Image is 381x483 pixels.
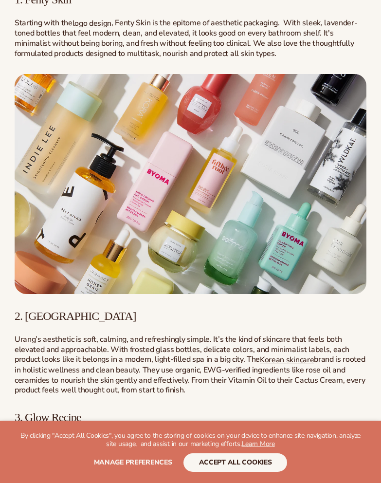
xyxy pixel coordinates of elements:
span: brand is rooted in holistic wellness and clean beauty. They use organic, EWG-verified ingredients... [15,354,365,395]
span: , Fenty Skin is the epitome of aesthetic packaging. With sleek, lavender-toned bottles that feel ... [15,18,357,59]
button: accept all cookies [183,453,288,472]
span: 3. Glow Recipe [15,411,81,424]
span: Urang’s aesthetic is soft, calming, and refreshingly simple. It’s the kind of skincare that feels... [15,334,349,365]
a: blanka sign up page [15,74,366,294]
button: Manage preferences [94,453,172,472]
span: Manage preferences [94,458,172,467]
img: Bright, colorful flat lay of aesthetic skincare products from various brands including oils, seru... [15,74,366,294]
a: Korean skincare [260,354,314,365]
a: logo design [73,18,111,28]
a: Learn More [242,439,275,448]
p: By clicking "Accept All Cookies", you agree to the storing of cookies on your device to enhance s... [19,432,362,448]
span: Starting with the [15,18,73,28]
span: 2. [GEOGRAPHIC_DATA] [15,310,136,322]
